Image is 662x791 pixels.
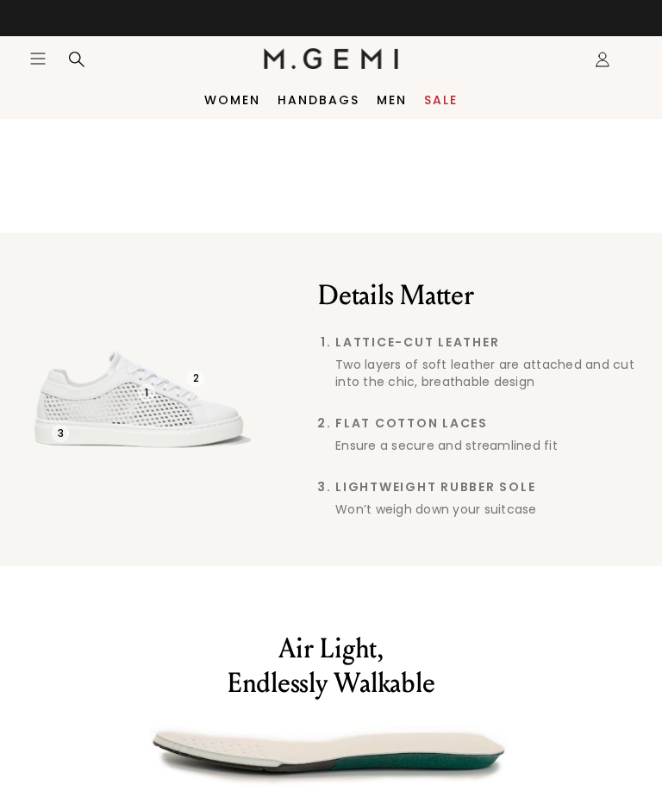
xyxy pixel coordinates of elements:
div: Won’t weigh down your suitcase [335,501,649,518]
div: Ensure a secure and streamlined fit [335,437,649,454]
button: Open site menu [29,50,47,67]
a: Sale [424,93,458,107]
div: Air Light, [52,632,610,666]
img: M.Gemi [264,48,399,69]
span: LATTICE-CUT LEATHER [335,335,649,349]
span: LIGHTWEIGHT RUBBER SOLE [335,480,649,494]
a: Handbags [278,93,359,107]
a: Men [377,93,407,107]
div: 2 [187,370,204,387]
div: 1 [138,384,155,402]
div: 3 [52,425,69,442]
span: flat cotton laces [335,416,649,430]
div: Two layers of soft leather are attached and cut into the chic, breathable design [335,356,649,390]
h2: Details Matter [318,278,649,313]
a: Women [204,93,260,107]
div: Endlessly Walkable [52,666,610,701]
